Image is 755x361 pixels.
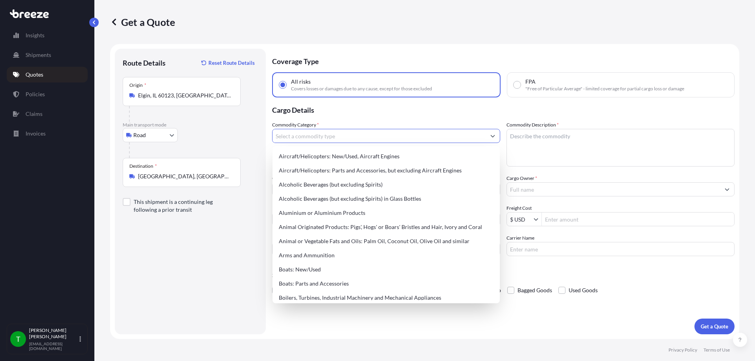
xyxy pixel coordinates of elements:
[506,204,532,212] label: Freight Cost
[507,182,720,196] input: Full name
[291,86,432,92] span: Covers losses or damages due to any cause, except for those excluded
[517,284,552,296] span: Bagged Goods
[276,277,497,291] div: Boats: Parts and Accessories
[703,347,730,353] p: Terms of Use
[110,16,175,28] p: Get a Quote
[272,242,500,256] input: Your internal reference
[29,341,78,351] p: [EMAIL_ADDRESS][DOMAIN_NAME]
[208,59,255,67] p: Reset Route Details
[272,121,319,129] label: Commodity Category
[123,58,166,68] p: Route Details
[26,110,42,118] p: Claims
[16,335,20,343] span: T
[507,212,534,226] input: Freight Cost
[276,192,497,206] div: Alcoholic Beverages (but excluding Spirits) in Glass Bottles
[276,291,497,305] div: Boilers, Turbines, Industrial Machinery and Mechanical Appliances
[276,149,497,163] div: Aircraft/Helicopters: New/Used, Aircraft Engines
[276,234,497,248] div: Animal or Vegetable Fats and Oils: Palm Oil, Coconut Oil, Olive Oil and similar
[272,49,735,72] p: Coverage Type
[506,174,537,182] label: Cargo Owner
[123,122,258,128] p: Main transport mode
[506,121,559,129] label: Commodity Description
[138,92,231,99] input: Origin
[272,174,311,182] label: Commodity Value
[506,234,534,242] label: Carrier Name
[525,86,684,92] span: "Free of Particular Average" - limited coverage for partial cargo loss or damage
[506,242,735,256] input: Enter name
[29,327,78,340] p: [PERSON_NAME] [PERSON_NAME]
[138,172,231,180] input: Destination
[486,129,500,143] button: Show suggestions
[129,163,157,169] div: Destination
[272,272,735,278] p: Special Conditions
[276,163,497,178] div: Aircraft/Helicopters: Parts and Accessories, but excluding Aircraft Engines
[525,78,536,86] span: FPA
[26,71,43,79] p: Quotes
[26,31,44,39] p: Insights
[668,347,697,353] p: Privacy Policy
[134,198,234,214] label: This shipment is a continuing leg following a prior transit
[291,78,311,86] span: All risks
[276,178,497,192] div: Alcoholic Beverages (but excluding Spirits)
[701,323,728,330] p: Get a Quote
[276,248,497,262] div: Arms and Ammunition
[276,206,497,220] div: Aluminium or Aluminium Products
[720,182,734,196] button: Show suggestions
[534,215,541,223] button: Show suggestions
[129,82,146,88] div: Origin
[133,131,146,139] span: Road
[273,129,486,143] input: Select a commodity type
[26,90,45,98] p: Policies
[26,130,46,137] p: Invoices
[569,284,598,296] span: Used Goods
[272,204,296,212] span: Load Type
[276,220,497,234] div: Animal Originated Products: Pigs', Hogs' or Boars' Bristles and Hair, Ivory and Coral
[276,262,497,277] div: Boats: New/Used
[123,128,178,142] button: Select transport
[272,234,311,242] label: Booking Reference
[272,97,735,121] p: Cargo Details
[542,212,734,226] input: Enter amount
[26,51,51,59] p: Shipments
